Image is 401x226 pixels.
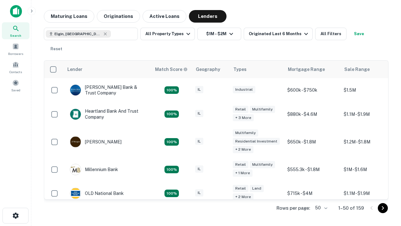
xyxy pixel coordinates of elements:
div: Matching Properties: 20, hasApolloMatch: undefined [164,110,179,118]
div: Capitalize uses an advanced AI algorithm to match your search with the best lender. The match sco... [155,66,188,73]
img: picture [70,85,81,95]
span: Saved [11,88,20,93]
a: Search [2,22,29,39]
button: Maturing Loans [44,10,94,23]
th: Types [230,61,284,78]
div: Geography [196,66,220,73]
img: picture [70,109,81,120]
div: IL [195,86,203,93]
div: 50 [313,203,328,213]
img: picture [70,137,81,147]
div: + 1 more [233,169,253,177]
div: Multifamily [250,106,275,113]
div: Matching Properties: 22, hasApolloMatch: undefined [164,190,179,197]
button: Originated Last 6 Months [244,28,313,40]
button: Reset [46,43,66,55]
td: $1.2M - $1.8M [341,126,397,158]
th: Capitalize uses an advanced AI algorithm to match your search with the best lender. The match sco... [151,61,192,78]
div: Multifamily [250,161,275,168]
div: Retail [233,185,248,192]
div: IL [195,189,203,196]
th: Sale Range [341,61,397,78]
button: All Property Types [140,28,195,40]
div: + 3 more [233,114,254,121]
button: $1M - $2M [197,28,241,40]
th: Lender [64,61,151,78]
button: Active Loans [143,10,186,23]
div: Matching Properties: 16, hasApolloMatch: undefined [164,166,179,173]
div: Industrial [233,86,255,93]
a: Contacts [2,59,29,76]
th: Mortgage Range [284,61,341,78]
a: Borrowers [2,40,29,57]
div: IL [195,110,203,117]
div: Types [233,66,247,73]
span: Borrowers [8,51,23,56]
div: Retail [233,106,248,113]
a: Saved [2,77,29,94]
td: $715k - $4M [284,181,341,205]
div: Mortgage Range [288,66,325,73]
div: Matching Properties: 24, hasApolloMatch: undefined [164,138,179,146]
div: [PERSON_NAME] [70,136,122,148]
button: Lenders [189,10,227,23]
td: $600k - $750k [284,78,341,102]
span: Elgin, [GEOGRAPHIC_DATA], [GEOGRAPHIC_DATA] [55,31,102,37]
div: Retail [233,161,248,168]
div: + 2 more [233,146,253,153]
span: Contacts [9,69,22,74]
td: $1.5M [341,78,397,102]
span: Search [10,33,21,38]
td: $650k - $1.8M [284,126,341,158]
img: picture [70,164,81,175]
div: Matching Properties: 28, hasApolloMatch: undefined [164,86,179,94]
div: [PERSON_NAME] Bank & Trust Company [70,84,145,96]
div: OLD National Bank [70,188,124,199]
p: 1–50 of 159 [338,204,364,212]
button: Save your search to get updates of matches that match your search criteria. [349,28,369,40]
p: Rows per page: [276,204,310,212]
td: $1.1M - $1.9M [341,102,397,126]
img: picture [70,188,81,199]
div: Millennium Bank [70,164,118,175]
div: IL [195,165,203,173]
button: Go to next page [378,203,388,213]
h6: Match Score [155,66,186,73]
td: $1M - $1.6M [341,158,397,181]
div: + 2 more [233,193,253,201]
img: capitalize-icon.png [10,5,22,18]
div: Sale Range [344,66,370,73]
div: IL [195,138,203,145]
div: Originated Last 6 Months [249,30,310,38]
div: Land [250,185,264,192]
div: Lender [67,66,82,73]
div: Heartland Bank And Trust Company [70,108,145,120]
div: Residential Investment [233,138,280,145]
div: Multifamily [233,129,258,137]
th: Geography [192,61,230,78]
button: All Filters [315,28,346,40]
iframe: Chat Widget [370,156,401,186]
td: $555.3k - $1.8M [284,158,341,181]
td: $1.1M - $1.9M [341,181,397,205]
button: Originations [97,10,140,23]
td: $880k - $4.6M [284,102,341,126]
